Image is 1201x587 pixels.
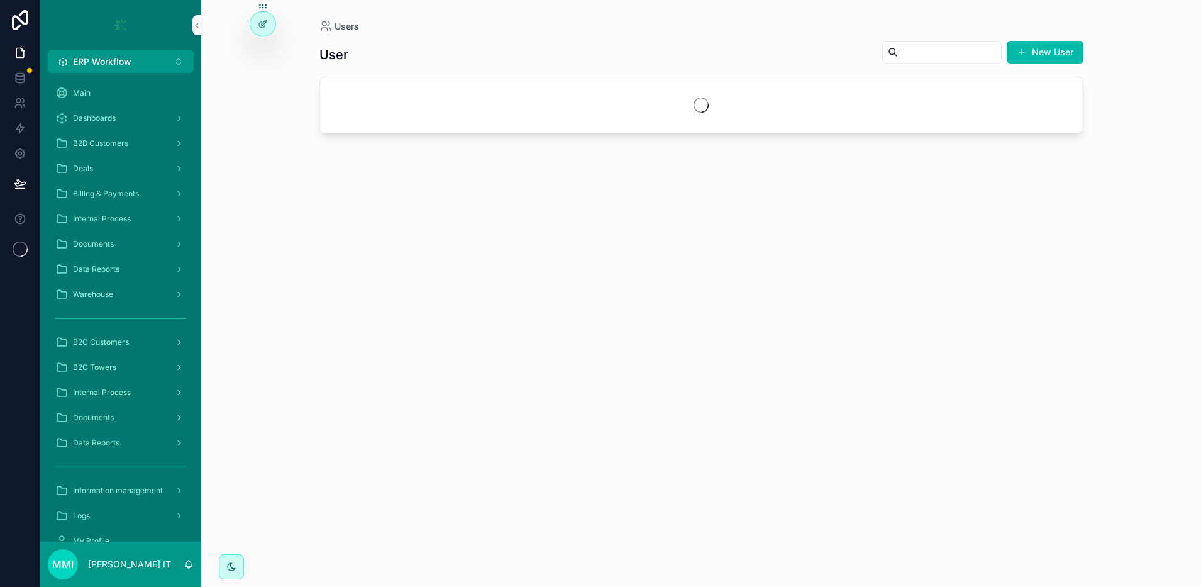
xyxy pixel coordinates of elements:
span: Deals [73,164,93,174]
a: Documents [48,406,194,429]
button: New User [1007,41,1083,64]
a: B2C Customers [48,331,194,354]
a: Main [48,82,194,104]
span: Main [73,88,91,98]
div: scrollable content [40,73,201,542]
span: Data Reports [73,438,119,448]
span: Internal Process [73,388,131,398]
a: Warehouse [48,283,194,306]
span: Logs [73,511,90,521]
a: Deals [48,157,194,180]
span: Billing & Payments [73,189,139,199]
span: Dashboards [73,113,116,123]
span: My Profile [73,536,109,546]
span: MMI [52,557,74,572]
a: B2B Customers [48,132,194,155]
a: Documents [48,233,194,255]
a: Dashboards [48,107,194,130]
span: Information management [73,486,163,496]
a: B2C Towers [48,356,194,379]
span: Internal Process [73,214,131,224]
span: Documents [73,239,114,249]
span: B2C Towers [73,362,116,372]
a: Data Reports [48,432,194,454]
a: My Profile [48,530,194,552]
a: Data Reports [48,258,194,281]
span: Data Reports [73,264,119,274]
span: B2C Customers [73,337,129,347]
span: Warehouse [73,289,113,299]
span: B2B Customers [73,138,128,148]
span: ERP Workflow [73,55,131,68]
a: Billing & Payments [48,182,194,205]
img: App logo [111,15,131,35]
span: Users [335,20,359,33]
a: Users [319,20,359,33]
a: Internal Process [48,208,194,230]
button: Select Button [48,50,194,73]
h1: User [319,46,348,64]
a: Internal Process [48,381,194,404]
span: Documents [73,413,114,423]
a: Logs [48,505,194,527]
p: [PERSON_NAME] IT [88,558,171,571]
a: Information management [48,479,194,502]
